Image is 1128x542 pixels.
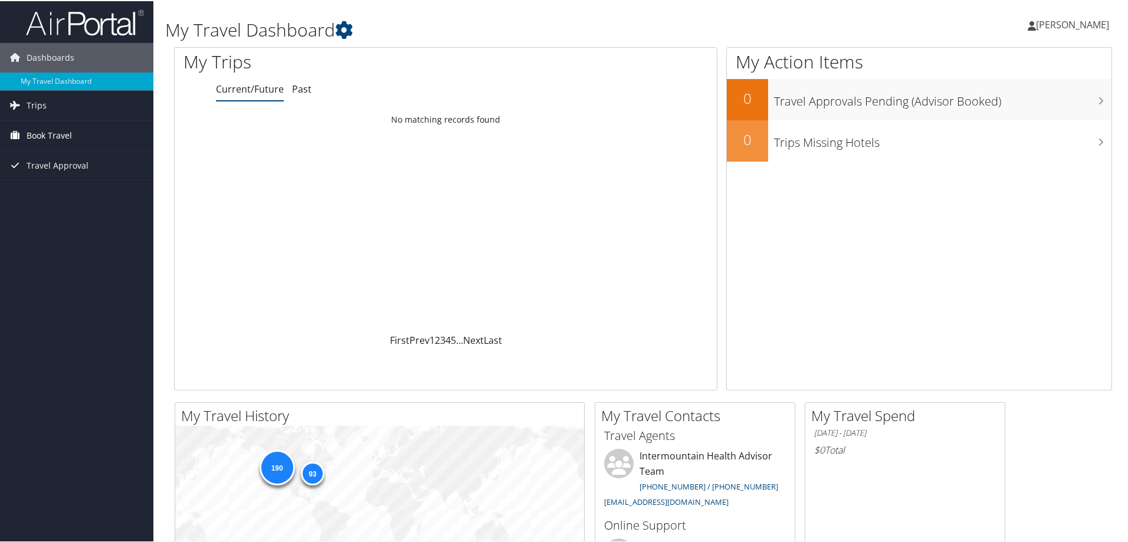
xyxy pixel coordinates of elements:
h6: Total [814,442,996,455]
h1: My Travel Dashboard [165,17,802,41]
span: Book Travel [27,120,72,149]
a: 3 [440,333,445,346]
a: Past [292,81,311,94]
h3: Online Support [604,516,786,533]
li: Intermountain Health Advisor Team [598,448,792,511]
h2: My Travel Spend [811,405,1005,425]
h2: My Travel Contacts [601,405,795,425]
a: Last [484,333,502,346]
span: Trips [27,90,47,119]
a: First [390,333,409,346]
a: Next [463,333,484,346]
h2: 0 [727,87,768,107]
a: 1 [429,333,435,346]
span: … [456,333,463,346]
a: 0Travel Approvals Pending (Advisor Booked) [727,78,1111,119]
h3: Travel Approvals Pending (Advisor Booked) [774,86,1111,109]
h2: My Travel History [181,405,584,425]
span: Travel Approval [27,150,88,179]
td: No matching records found [175,108,717,129]
a: [EMAIL_ADDRESS][DOMAIN_NAME] [604,495,729,506]
a: [PERSON_NAME] [1028,6,1121,41]
a: Current/Future [216,81,284,94]
h1: My Trips [183,48,482,73]
a: [PHONE_NUMBER] / [PHONE_NUMBER] [640,480,778,491]
h6: [DATE] - [DATE] [814,426,996,438]
div: 93 [300,461,324,484]
h1: My Action Items [727,48,1111,73]
h3: Travel Agents [604,426,786,443]
span: Dashboards [27,42,74,71]
div: 190 [259,449,294,484]
a: 0Trips Missing Hotels [727,119,1111,160]
a: 4 [445,333,451,346]
h3: Trips Missing Hotels [774,127,1111,150]
img: airportal-logo.png [26,8,144,35]
h2: 0 [727,129,768,149]
span: $0 [814,442,825,455]
span: [PERSON_NAME] [1036,17,1109,30]
a: 5 [451,333,456,346]
a: Prev [409,333,429,346]
a: 2 [435,333,440,346]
